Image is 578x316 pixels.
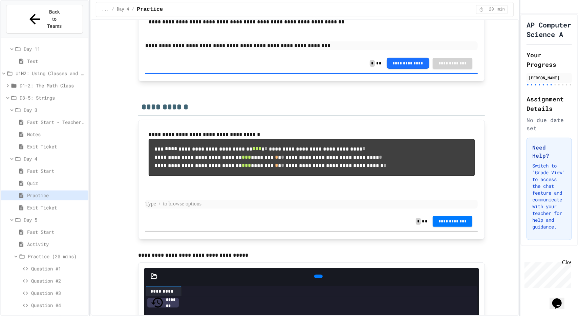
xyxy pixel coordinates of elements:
p: Switch to "Grade View" to access the chat feature and communicate with your teacher for help and ... [532,162,566,230]
h3: Need Help? [532,143,566,160]
h2: Assignment Details [527,94,572,113]
div: [PERSON_NAME] [529,75,570,81]
span: 20 [486,7,497,12]
span: Fast Start [27,229,86,236]
h2: Your Progress [527,50,572,69]
span: min [497,7,505,12]
span: Day 4 [24,155,86,162]
h1: AP Computer Science A [527,20,572,39]
span: Day 11 [24,45,86,53]
span: Question #3 [31,290,86,297]
span: Day 5 [24,216,86,223]
span: Exit Ticket [27,143,86,150]
span: Question #1 [31,265,86,272]
span: Fast Start - Teacher Only [27,119,86,126]
span: Back to Teams [47,8,63,30]
span: D3-5: Strings [20,94,86,101]
span: Practice [137,5,163,14]
span: U1M2: Using Classes and Objects [16,70,86,77]
span: Day 3 [24,106,86,114]
span: Day 4 [117,7,129,12]
span: Question #4 [31,302,86,309]
span: Practice [27,192,86,199]
span: Activity [27,241,86,248]
span: Question #2 [31,277,86,284]
iframe: chat widget [550,289,571,309]
span: Quiz [27,180,86,187]
span: Test [27,58,86,65]
button: Back to Teams [6,5,83,34]
span: Exit Ticket [27,204,86,211]
span: ... [102,7,109,12]
iframe: chat widget [522,259,571,288]
div: Chat with us now!Close [3,3,47,43]
span: / [112,7,114,12]
span: / [132,7,134,12]
span: D1-2: The Math Class [20,82,86,89]
span: Notes [27,131,86,138]
div: No due date set [527,116,572,132]
span: Fast Start [27,167,86,175]
span: Practice (20 mins) [28,253,86,260]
